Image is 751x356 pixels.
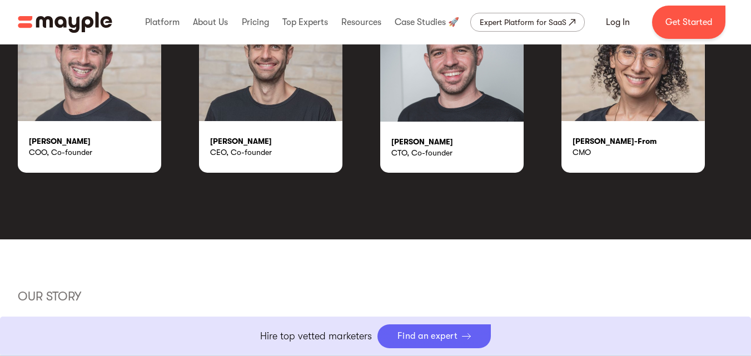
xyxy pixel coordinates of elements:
div: CTO, Co-founder [391,147,524,158]
div: About Us [190,4,231,40]
a: Expert Platform for SaaS [470,13,585,32]
a: Get Started [652,6,725,39]
div: Platform [142,4,182,40]
div: Pricing [239,4,272,40]
div: CEO, Co-founder [210,147,342,158]
div: [PERSON_NAME] [391,136,524,147]
p: Hire top vetted marketers [260,329,372,344]
div: OUR STORY [18,289,734,304]
div: Top Experts [280,4,331,40]
div: Find an expert [397,331,458,342]
img: Mayple logo [18,12,112,33]
div: Expert Platform for SaaS [480,16,566,29]
a: home [18,12,112,33]
div: Resources [339,4,384,40]
div: [PERSON_NAME] [210,136,342,147]
div: [PERSON_NAME]-From [573,136,705,147]
div: COO, Co-founder [29,147,161,158]
a: Log In [593,9,643,36]
div: [PERSON_NAME] [29,136,161,147]
div: CMO [573,147,705,158]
